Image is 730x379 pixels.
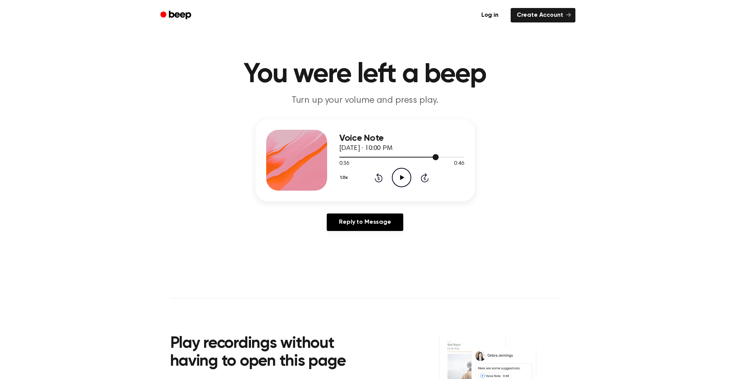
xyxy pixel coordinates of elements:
[219,94,511,107] p: Turn up your volume and press play.
[170,335,375,371] h2: Play recordings without having to open this page
[327,213,403,231] a: Reply to Message
[454,160,464,168] span: 0:46
[170,61,560,88] h1: You were left a beep
[511,8,575,22] a: Create Account
[474,6,506,24] a: Log in
[339,160,349,168] span: 0:36
[339,133,464,143] h3: Voice Note
[155,8,198,23] a: Beep
[339,171,351,184] button: 1.0x
[339,145,393,152] span: [DATE] · 10:00 PM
